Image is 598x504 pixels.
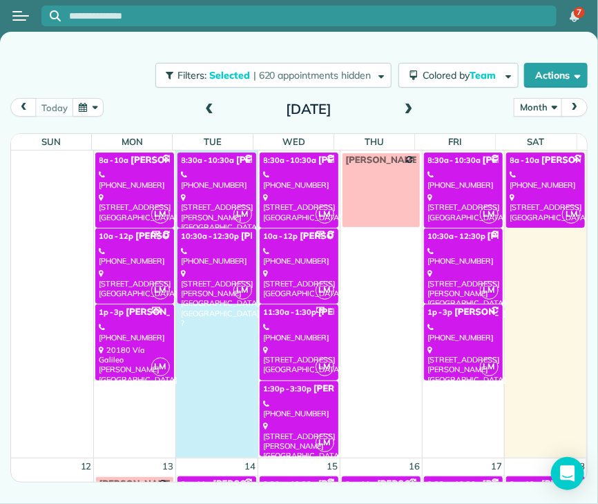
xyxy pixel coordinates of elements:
[264,246,334,266] div: [PHONE_NUMBER]
[510,170,581,190] div: [PHONE_NUMBER]
[510,479,540,489] span: 8a - 10a
[151,281,170,300] span: LM
[135,231,211,242] span: [PERSON_NAME]
[408,458,422,475] a: 16
[448,136,462,147] span: Fri
[222,101,395,117] h2: [DATE]
[428,322,499,342] div: [PHONE_NUMBER]
[300,231,375,242] span: [PERSON_NAME]
[428,193,499,222] div: [STREET_ADDRESS] [GEOGRAPHIC_DATA]
[264,269,334,298] div: [STREET_ADDRESS] [GEOGRAPHIC_DATA]
[264,384,312,394] span: 1:30p - 3:30p
[41,10,61,21] button: Focus search
[377,478,452,490] span: [PERSON_NAME]
[264,421,334,461] div: [STREET_ADDRESS] [PERSON_NAME][GEOGRAPHIC_DATA]
[126,307,201,318] span: [PERSON_NAME]
[316,205,334,224] span: LM
[346,479,376,489] span: 8a - 11a
[233,205,252,224] span: LM
[428,246,499,266] div: [PHONE_NUMBER]
[99,322,170,342] div: [PHONE_NUMBER]
[182,231,239,241] span: 10:30a - 12:30p
[50,10,61,21] svg: Focus search
[99,231,134,241] span: 10a - 12p
[99,478,195,490] span: [PERSON_NAME] OFF
[41,136,61,147] span: Sun
[99,170,170,190] div: [PHONE_NUMBER]
[551,457,584,490] div: Open Intercom Messenger
[398,63,519,88] button: Colored byTeam
[318,155,499,166] span: [PERSON_NAME] - [GEOGRAPHIC_DATA]
[480,358,499,376] span: LM
[182,269,252,328] div: [STREET_ADDRESS] [PERSON_NAME][GEOGRAPHIC_DATA], [GEOGRAPHIC_DATA] ?
[480,205,499,224] span: LM
[264,479,316,489] span: 8:30a - 10:30a
[560,1,589,32] div: 7 unread notifications
[514,98,562,117] button: Month
[428,479,481,489] span: 8:30a - 10:30a
[264,193,334,222] div: [STREET_ADDRESS] [GEOGRAPHIC_DATA]
[182,479,211,489] span: 9a - 11a
[99,193,170,222] div: [STREET_ADDRESS] [GEOGRAPHIC_DATA]
[182,170,252,190] div: [PHONE_NUMBER]
[318,307,394,318] span: [PERSON_NAME]
[264,231,298,241] span: 10a - 12p
[99,155,129,165] span: 8a - 10a
[428,307,453,317] span: 1p - 3p
[318,478,499,490] span: [PERSON_NAME] - [GEOGRAPHIC_DATA]
[241,231,316,242] span: [PERSON_NAME]
[470,69,498,81] span: Team
[554,1,598,31] nav: Main
[454,307,530,318] span: [PERSON_NAME]
[131,155,311,166] span: [PERSON_NAME] - [GEOGRAPHIC_DATA]
[428,345,499,385] div: [STREET_ADDRESS] [PERSON_NAME][GEOGRAPHIC_DATA]
[99,307,124,317] span: 1p - 3p
[244,458,258,475] a: 14
[99,269,170,298] div: [STREET_ADDRESS] [GEOGRAPHIC_DATA]
[490,458,504,475] a: 17
[577,7,581,18] span: 7
[528,136,545,147] span: Sat
[182,246,252,266] div: [PHONE_NUMBER]
[264,307,316,317] span: 11:30a - 1:30p
[428,269,499,328] div: [STREET_ADDRESS][PERSON_NAME] [GEOGRAPHIC_DATA], [GEOGRAPHIC_DATA] 91406
[151,358,170,376] span: LM
[326,458,340,475] a: 15
[209,69,251,81] span: Selected
[233,281,252,300] span: LM
[122,136,143,147] span: Mon
[346,155,521,166] span: [PERSON_NAME] off every other [DATE]
[162,458,175,475] a: 13
[264,345,334,375] div: [STREET_ADDRESS] [GEOGRAPHIC_DATA]
[316,281,334,300] span: LM
[510,155,540,165] span: 8a - 10a
[264,155,316,165] span: 8:30a - 10:30a
[423,69,501,81] span: Colored by
[282,136,305,147] span: Wed
[99,246,170,266] div: [PHONE_NUMBER]
[182,155,234,165] span: 8:30a - 10:30a
[99,345,170,385] div: 20180 Vía Galileo [PERSON_NAME][GEOGRAPHIC_DATA]
[264,322,334,342] div: [PHONE_NUMBER]
[561,98,588,117] button: next
[480,281,499,300] span: LM
[314,383,389,394] span: [PERSON_NAME]
[151,205,170,224] span: LM
[204,136,222,147] span: Tue
[213,478,288,490] span: [PERSON_NAME]
[10,98,37,117] button: prev
[12,8,29,23] button: Open menu
[155,63,392,88] button: Filters: Selected | 620 appointments hidden
[148,63,392,88] a: Filters: Selected | 620 appointments hidden
[236,155,398,166] span: [PERSON_NAME] & [PERSON_NAME]
[562,205,581,224] span: LM
[264,399,334,419] div: [PHONE_NUMBER]
[177,69,206,81] span: Filters:
[35,98,73,117] button: today
[264,170,334,190] div: [PHONE_NUMBER]
[182,193,252,232] div: [STREET_ADDRESS][PERSON_NAME] [GEOGRAPHIC_DATA]
[510,193,581,222] div: [STREET_ADDRESS] [GEOGRAPHIC_DATA]
[428,231,485,241] span: 10:30a - 12:30p
[316,434,334,452] span: LM
[79,458,93,475] a: 12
